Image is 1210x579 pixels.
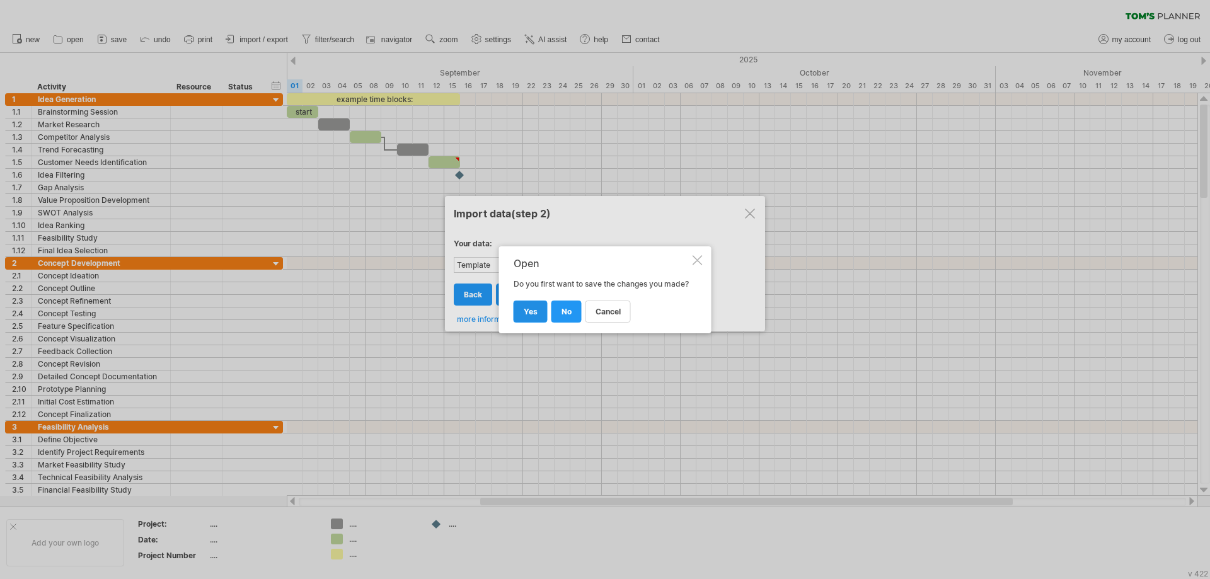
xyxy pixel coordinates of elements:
span: yes [524,307,538,316]
div: Do you first want to save the changes you made? [514,258,690,322]
span: cancel [596,307,621,316]
a: no [551,301,582,323]
a: yes [514,301,548,323]
a: cancel [585,301,631,323]
div: Open [514,258,690,269]
span: no [562,307,572,316]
